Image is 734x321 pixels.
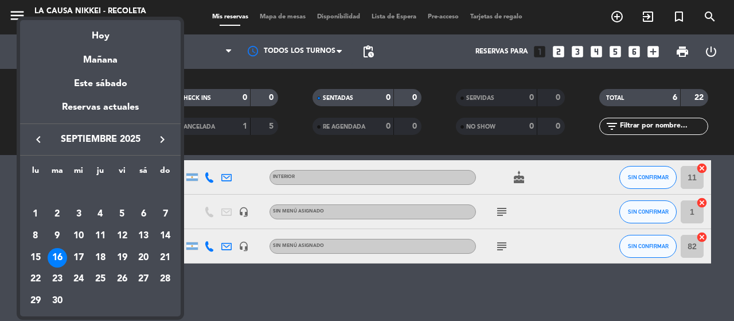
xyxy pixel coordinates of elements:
td: 12 de septiembre de 2025 [111,225,133,247]
td: 4 de septiembre de 2025 [89,204,111,226]
td: 19 de septiembre de 2025 [111,247,133,269]
div: 17 [69,248,88,268]
td: 15 de septiembre de 2025 [25,247,46,269]
div: 21 [155,248,175,268]
div: 25 [91,270,110,289]
i: keyboard_arrow_right [155,133,169,146]
div: 13 [134,226,153,246]
div: 29 [26,291,45,311]
div: 4 [91,204,110,224]
div: 18 [91,248,110,268]
div: 6 [134,204,153,224]
td: 6 de septiembre de 2025 [133,204,155,226]
td: 17 de septiembre de 2025 [68,247,89,269]
td: 25 de septiembre de 2025 [89,269,111,291]
td: 26 de septiembre de 2025 [111,269,133,291]
td: 13 de septiembre de 2025 [133,225,155,247]
div: 23 [48,270,67,289]
td: 16 de septiembre de 2025 [46,247,68,269]
div: 1 [26,204,45,224]
td: 18 de septiembre de 2025 [89,247,111,269]
td: 11 de septiembre de 2025 [89,225,111,247]
th: lunes [25,164,46,182]
div: 20 [134,248,153,268]
th: miércoles [68,164,89,182]
div: 22 [26,270,45,289]
td: SEP. [25,182,176,204]
span: septiembre 2025 [49,132,152,147]
td: 14 de septiembre de 2025 [154,225,176,247]
i: keyboard_arrow_left [32,133,45,146]
td: 1 de septiembre de 2025 [25,204,46,226]
button: keyboard_arrow_left [28,132,49,147]
th: viernes [111,164,133,182]
div: 10 [69,226,88,246]
div: 7 [155,204,175,224]
td: 2 de septiembre de 2025 [46,204,68,226]
td: 20 de septiembre de 2025 [133,247,155,269]
td: 24 de septiembre de 2025 [68,269,89,291]
td: 27 de septiembre de 2025 [133,269,155,291]
td: 29 de septiembre de 2025 [25,290,46,312]
div: 8 [26,226,45,246]
td: 10 de septiembre de 2025 [68,225,89,247]
td: 22 de septiembre de 2025 [25,269,46,291]
div: Este sábado [20,68,181,100]
td: 28 de septiembre de 2025 [154,269,176,291]
div: 26 [112,270,132,289]
div: 9 [48,226,67,246]
div: 27 [134,270,153,289]
th: martes [46,164,68,182]
div: 16 [48,248,67,268]
div: 15 [26,248,45,268]
th: domingo [154,164,176,182]
div: 11 [91,226,110,246]
td: 9 de septiembre de 2025 [46,225,68,247]
div: 28 [155,270,175,289]
button: keyboard_arrow_right [152,132,173,147]
td: 5 de septiembre de 2025 [111,204,133,226]
div: 30 [48,291,67,311]
div: 12 [112,226,132,246]
div: Reservas actuales [20,100,181,123]
div: 3 [69,204,88,224]
div: 24 [69,270,88,289]
div: Hoy [20,20,181,44]
div: 5 [112,204,132,224]
th: sábado [133,164,155,182]
td: 3 de septiembre de 2025 [68,204,89,226]
div: 2 [48,204,67,224]
div: 19 [112,248,132,268]
td: 30 de septiembre de 2025 [46,290,68,312]
div: Mañana [20,44,181,68]
div: 14 [155,226,175,246]
td: 23 de septiembre de 2025 [46,269,68,291]
th: jueves [89,164,111,182]
td: 7 de septiembre de 2025 [154,204,176,226]
td: 21 de septiembre de 2025 [154,247,176,269]
td: 8 de septiembre de 2025 [25,225,46,247]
